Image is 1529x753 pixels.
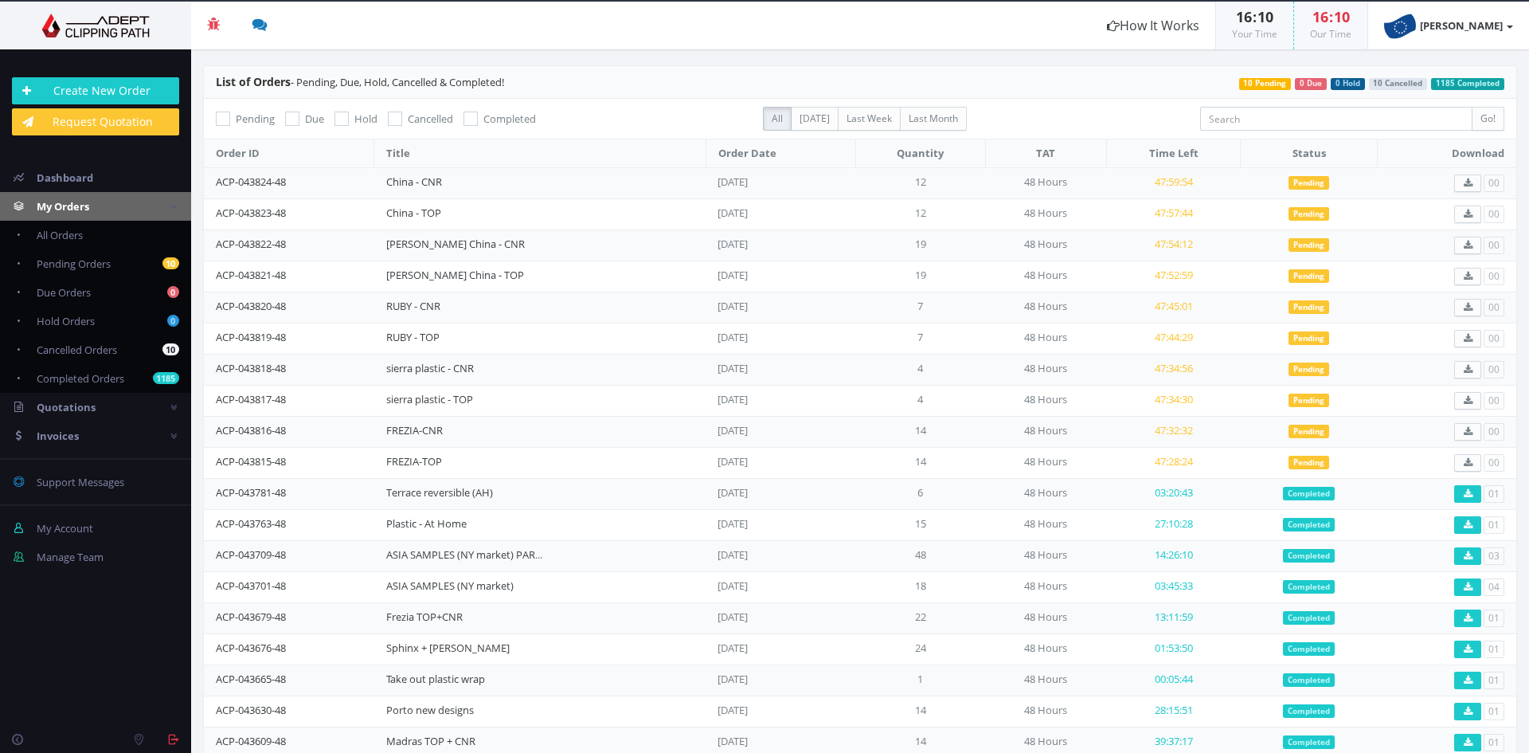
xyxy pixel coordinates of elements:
[386,672,485,686] a: Take out plastic wrap
[386,330,440,344] a: RUBY - TOP
[855,167,985,198] td: 12
[706,323,855,354] td: [DATE]
[855,696,985,727] td: 14
[37,475,124,489] span: Support Messages
[162,343,179,355] b: 10
[386,516,467,531] a: Plastic - At Home
[216,75,504,89] span: - Pending, Due, Hold, Cancelled & Completed!
[386,237,525,251] a: [PERSON_NAME] China - CNR
[216,516,286,531] a: ACP-043763-48
[763,107,792,131] label: All
[1368,2,1529,49] a: [PERSON_NAME]
[1155,268,1193,282] span: 47:52:59
[985,478,1106,509] td: 48 Hours
[1289,300,1329,315] span: Pending
[1155,361,1193,375] span: 47:34:56
[1283,673,1335,688] span: Completed
[1283,487,1335,501] span: Completed
[216,299,286,313] a: ACP-043820-48
[216,361,286,375] a: ACP-043818-48
[706,261,855,292] td: [DATE]
[706,633,855,665] td: [DATE]
[386,547,549,562] a: ASIA SAMPLES (NY market) PART 2
[1431,78,1504,90] span: 1185 Completed
[408,112,453,126] span: Cancelled
[1241,139,1377,168] th: Status
[855,602,985,633] td: 22
[1106,602,1240,633] td: 13:11:59
[855,385,985,416] td: 4
[216,547,286,562] a: ACP-043709-48
[855,571,985,602] td: 18
[855,354,985,385] td: 4
[216,330,286,344] a: ACP-043819-48
[236,112,275,126] span: Pending
[1236,7,1252,26] span: 16
[1295,78,1327,90] span: 0 Due
[1472,107,1504,131] input: Go!
[855,416,985,447] td: 14
[1310,27,1351,41] small: Our Time
[1106,696,1240,727] td: 28:15:51
[386,268,524,282] a: [PERSON_NAME] China - TOP
[1106,478,1240,509] td: 03:20:43
[386,610,463,624] a: Frezia TOP+CNR
[483,112,536,126] span: Completed
[37,314,95,328] span: Hold Orders
[1289,176,1329,190] span: Pending
[1420,18,1503,33] strong: [PERSON_NAME]
[216,610,286,624] a: ACP-043679-48
[37,285,91,300] span: Due Orders
[216,392,286,406] a: ACP-043817-48
[216,175,286,189] a: ACP-043824-48
[1232,27,1277,41] small: Your Time
[1200,107,1472,131] input: Search
[985,167,1106,198] td: 48 Hours
[706,416,855,447] td: [DATE]
[706,571,855,602] td: [DATE]
[386,641,510,655] a: Sphinx + [PERSON_NAME]
[1106,540,1240,571] td: 14:26:10
[1106,665,1240,696] td: 00:05:44
[216,703,286,717] a: ACP-043630-48
[386,361,474,375] a: sierra plastic - CNR
[216,734,286,748] a: ACP-043609-48
[1289,363,1329,377] span: Pending
[1155,299,1193,313] span: 47:45:01
[1155,237,1193,251] span: 47:54:12
[386,206,441,220] a: China - TOP
[1106,633,1240,665] td: 01:53:50
[985,292,1106,323] td: 48 Hours
[1155,423,1193,437] span: 47:32:32
[985,323,1106,354] td: 48 Hours
[706,229,855,261] td: [DATE]
[1283,518,1335,532] span: Completed
[706,139,855,168] th: Order Date
[1289,207,1329,222] span: Pending
[386,485,493,500] a: Terrace reversible (AH)
[1289,238,1329,253] span: Pending
[985,633,1106,665] td: 48 Hours
[1289,425,1329,439] span: Pending
[1369,78,1428,90] span: 10 Cancelled
[386,392,473,406] a: sierra plastic - TOP
[216,206,286,220] a: ACP-043823-48
[1106,571,1240,602] td: 03:45:33
[12,108,179,135] a: Request Quotation
[1257,7,1273,26] span: 10
[12,14,179,37] img: Adept Graphics
[706,167,855,198] td: [DATE]
[386,703,474,717] a: Porto new designs
[706,665,855,696] td: [DATE]
[374,139,706,168] th: Title
[706,478,855,509] td: [DATE]
[37,371,124,386] span: Completed Orders
[1283,704,1335,719] span: Completed
[37,343,117,357] span: Cancelled Orders
[985,602,1106,633] td: 48 Hours
[1155,454,1193,469] span: 47:28:24
[216,268,286,282] a: ACP-043821-48
[855,229,985,261] td: 19
[216,485,286,500] a: ACP-043781-48
[1106,139,1240,168] th: Time Left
